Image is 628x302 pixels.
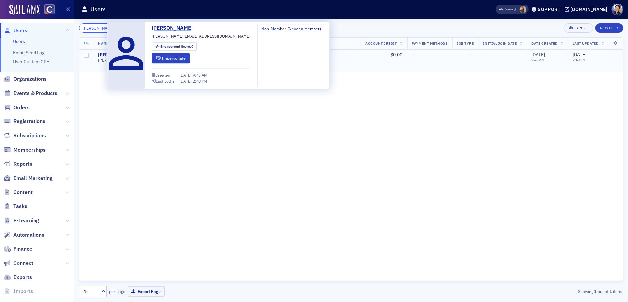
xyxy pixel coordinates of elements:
[13,59,49,65] a: User Custom CPE
[13,274,32,281] span: Exports
[155,73,170,77] div: Created
[13,132,46,139] span: Subscriptions
[499,7,506,11] div: Also
[4,245,32,253] a: Finance
[13,118,45,125] span: Registrations
[4,260,33,267] a: Connect
[179,78,193,84] span: [DATE]
[98,52,135,58] a: [PERSON_NAME]
[571,6,608,12] div: [DOMAIN_NAME]
[13,146,46,154] span: Memberships
[608,288,613,294] strong: 1
[499,7,516,12] span: Viewing
[4,90,57,97] a: Events & Products
[13,160,32,168] span: Reports
[44,4,55,15] img: SailAMX
[152,53,190,63] button: Impersonate
[565,7,610,12] button: [DOMAIN_NAME]
[261,26,326,32] a: Non-Member (Never a Member)
[193,78,207,84] span: 2:40 PM
[573,57,585,62] time: 2:40 PM
[98,41,109,46] span: Name
[4,27,27,34] a: Users
[4,118,45,125] a: Registrations
[4,288,33,295] a: Imports
[160,44,192,49] span: Engagement Score :
[13,260,33,267] span: Connect
[4,104,30,111] a: Orders
[98,58,176,63] span: [PERSON_NAME][EMAIL_ADDRESS][DOMAIN_NAME]
[593,288,598,294] strong: 1
[79,23,142,33] input: Search…
[4,132,46,139] a: Subscriptions
[13,203,27,210] span: Tasks
[595,23,623,33] a: New User
[532,57,545,62] time: 9:43 AM
[391,52,403,58] span: $0.00
[128,286,165,297] button: Export Page
[612,4,623,15] span: Profile
[4,75,47,83] a: Organizations
[4,231,44,239] a: Automations
[483,41,517,46] span: Initial Join Date
[365,41,397,46] span: Account Credit
[412,52,416,58] span: —
[4,217,39,224] a: E-Learning
[447,288,623,294] div: Showing out of items
[90,5,106,13] h1: Users
[412,41,448,46] span: Payment Methods
[520,6,526,13] span: Sheila Duggan
[573,52,586,58] span: [DATE]
[13,189,33,196] span: Content
[564,23,593,33] button: Export
[13,245,32,253] span: Finance
[4,189,33,196] a: Content
[532,52,545,58] span: [DATE]
[179,72,193,78] span: [DATE]
[109,288,125,294] label: per page
[152,24,198,32] a: [PERSON_NAME]
[13,175,53,182] span: Email Marketing
[193,72,207,78] span: 9:43 AM
[457,41,474,46] span: Job Type
[470,52,474,58] span: —
[483,52,487,58] span: —
[573,41,598,46] span: Last Updated
[9,5,40,15] img: SailAMX
[13,217,39,224] span: E-Learning
[4,146,46,154] a: Memberships
[13,50,44,56] a: Email Send Log
[4,274,32,281] a: Exports
[538,6,561,12] div: Support
[152,42,197,51] div: Engagement Score: 0
[152,33,250,39] span: [PERSON_NAME][EMAIL_ADDRESS][DOMAIN_NAME]
[13,75,47,83] span: Organizations
[13,90,57,97] span: Events & Products
[82,288,97,295] div: 25
[13,104,30,111] span: Orders
[13,231,44,239] span: Automations
[40,4,55,16] a: View Homepage
[13,288,33,295] span: Imports
[13,27,27,34] span: Users
[4,203,27,210] a: Tasks
[13,38,25,44] a: Users
[156,79,174,83] div: Last Login
[532,41,558,46] span: Date Created
[4,175,53,182] a: Email Marketing
[4,160,32,168] a: Reports
[575,26,588,30] div: Export
[160,45,194,49] div: 0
